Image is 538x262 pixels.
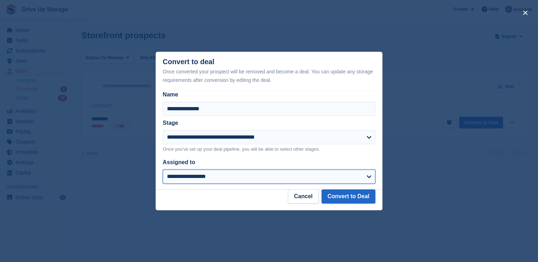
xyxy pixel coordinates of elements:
[163,146,375,153] p: Once you've set up your deal pipeline, you will be able to select other stages.
[163,120,178,126] label: Stage
[520,7,531,18] button: close
[163,67,375,84] div: Once converted your prospect will be removed and become a deal. You can update any storage requir...
[163,58,375,84] div: Convert to deal
[163,159,195,165] label: Assigned to
[321,189,375,204] button: Convert to Deal
[163,90,375,99] label: Name
[288,189,318,204] button: Cancel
